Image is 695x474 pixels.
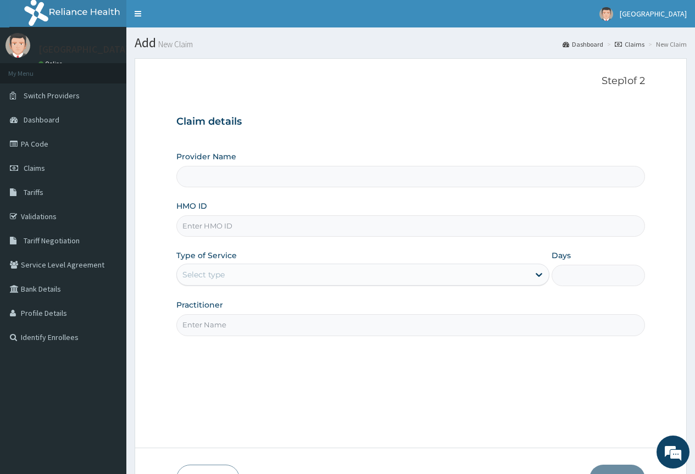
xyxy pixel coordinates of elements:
[552,250,571,261] label: Days
[24,91,80,101] span: Switch Providers
[615,40,644,49] a: Claims
[176,299,223,310] label: Practitioner
[620,9,687,19] span: [GEOGRAPHIC_DATA]
[182,269,225,280] div: Select type
[156,40,193,48] small: New Claim
[176,116,645,128] h3: Claim details
[176,75,645,87] p: Step 1 of 2
[176,200,207,211] label: HMO ID
[38,44,129,54] p: [GEOGRAPHIC_DATA]
[24,115,59,125] span: Dashboard
[176,250,237,261] label: Type of Service
[176,151,236,162] label: Provider Name
[24,163,45,173] span: Claims
[176,215,645,237] input: Enter HMO ID
[563,40,603,49] a: Dashboard
[24,236,80,246] span: Tariff Negotiation
[176,314,645,336] input: Enter Name
[24,187,43,197] span: Tariffs
[599,7,613,21] img: User Image
[5,33,30,58] img: User Image
[646,40,687,49] li: New Claim
[38,60,65,68] a: Online
[135,36,687,50] h1: Add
